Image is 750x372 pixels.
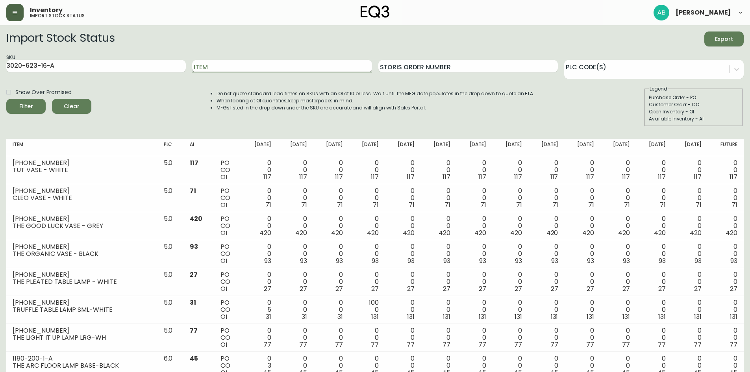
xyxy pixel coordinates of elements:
[623,256,630,265] span: 93
[157,324,184,352] td: 5.0
[284,215,307,237] div: 0 0
[643,159,666,181] div: 0 0
[248,187,271,209] div: 0 0
[220,284,227,293] span: OI
[320,327,343,348] div: 0 0
[510,228,522,237] span: 420
[535,159,558,181] div: 0 0
[587,256,594,265] span: 93
[552,200,558,209] span: 71
[659,256,666,265] span: 93
[551,284,558,293] span: 27
[335,172,343,181] span: 117
[514,172,522,181] span: 117
[30,13,85,18] h5: import stock status
[337,312,343,321] span: 31
[427,271,450,292] div: 0 0
[570,243,594,265] div: 0 0
[13,306,151,313] div: TRUFFLE TABLE LAMP SML-WHITE
[320,243,343,265] div: 0 0
[678,215,702,237] div: 0 0
[427,327,450,348] div: 0 0
[320,271,343,292] div: 0 0
[371,340,379,349] span: 77
[649,108,739,115] div: Open Inventory - OI
[676,9,731,16] span: [PERSON_NAME]
[493,139,528,156] th: [DATE]
[694,172,702,181] span: 117
[248,243,271,265] div: 0 0
[217,90,535,97] li: Do not quote standard lead times on SKUs with an OI of 10 or less. Wait until the MFG date popula...
[373,200,379,209] span: 71
[515,284,522,293] span: 27
[6,99,46,114] button: Filter
[295,228,307,237] span: 420
[300,256,307,265] span: 93
[607,215,630,237] div: 0 0
[248,327,271,348] div: 0 0
[58,102,85,111] span: Clear
[600,139,636,156] th: [DATE]
[660,200,666,209] span: 71
[220,312,227,321] span: OI
[299,340,307,349] span: 77
[582,228,594,237] span: 420
[190,298,196,307] span: 31
[427,187,450,209] div: 0 0
[190,158,198,167] span: 117
[479,284,486,293] span: 27
[407,340,415,349] span: 77
[672,139,708,156] th: [DATE]
[409,200,415,209] span: 71
[190,270,198,279] span: 27
[242,139,278,156] th: [DATE]
[391,299,415,320] div: 0 0
[157,156,184,184] td: 5.0
[570,159,594,181] div: 0 0
[694,284,702,293] span: 27
[284,243,307,265] div: 0 0
[463,215,486,237] div: 0 0
[13,327,151,334] div: [PHONE_NUMBER]
[622,172,630,181] span: 117
[678,243,702,265] div: 0 0
[607,299,630,320] div: 0 0
[371,312,379,321] span: 131
[499,327,522,348] div: 0 0
[263,172,271,181] span: 117
[313,139,349,156] th: [DATE]
[622,340,630,349] span: 77
[624,200,630,209] span: 71
[220,299,235,320] div: PO CO
[190,354,198,363] span: 45
[391,159,415,181] div: 0 0
[385,139,421,156] th: [DATE]
[391,243,415,265] div: 0 0
[13,355,151,362] div: 1180-200-1-A
[157,212,184,240] td: 5.0
[157,296,184,324] td: 5.0
[643,271,666,292] div: 0 0
[478,340,486,349] span: 77
[443,312,450,321] span: 131
[479,312,486,321] span: 131
[13,334,151,341] div: THE LIGHT IT UP LAMP LRG-WH
[588,200,594,209] span: 71
[516,200,522,209] span: 71
[248,159,271,181] div: 0 0
[421,139,457,156] th: [DATE]
[13,222,151,229] div: THE GOOD LUCK VASE - GREY
[52,99,91,114] button: Clear
[220,243,235,265] div: PO CO
[443,256,450,265] span: 93
[643,243,666,265] div: 0 0
[13,187,151,194] div: [PHONE_NUMBER]
[391,327,415,348] div: 0 0
[443,340,450,349] span: 77
[248,215,271,237] div: 0 0
[356,299,379,320] div: 100 0
[407,172,415,181] span: 117
[220,172,227,181] span: OI
[13,159,151,167] div: [PHONE_NUMBER]
[356,271,379,292] div: 0 0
